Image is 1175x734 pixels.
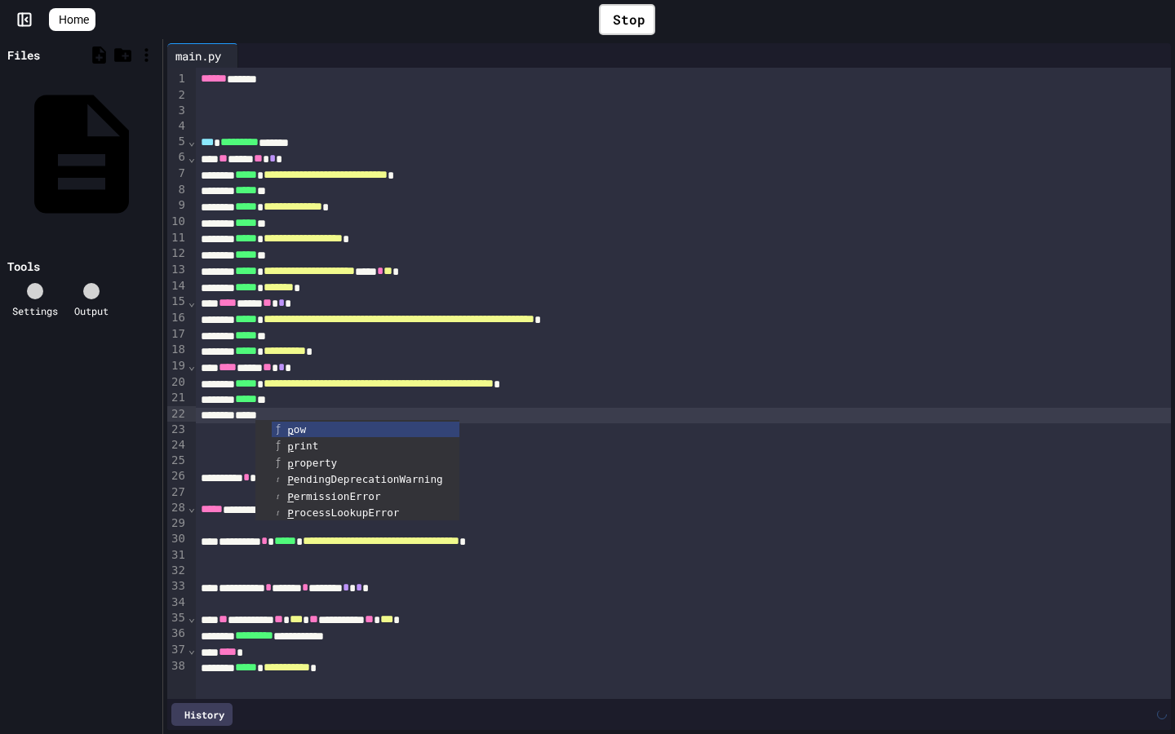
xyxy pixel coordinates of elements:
[188,611,196,624] span: Fold line
[287,474,294,486] span: P
[167,214,188,230] div: 10
[167,406,188,422] div: 22
[255,420,459,520] ul: Completions
[287,440,318,452] span: rint
[167,358,188,374] div: 19
[287,458,294,470] span: p
[167,390,188,406] div: 21
[188,643,196,656] span: Fold line
[287,506,399,519] span: rocessLookupError
[167,422,188,437] div: 23
[287,423,306,436] span: ow
[287,473,443,485] span: endingDeprecationWarning
[167,658,188,674] div: 38
[167,182,188,198] div: 8
[188,295,196,308] span: Fold line
[167,326,188,343] div: 17
[167,531,188,547] div: 30
[167,278,188,294] div: 14
[167,71,188,87] div: 1
[167,500,188,516] div: 28
[167,197,188,214] div: 9
[167,245,188,262] div: 12
[171,703,233,726] div: History
[188,135,196,148] span: Fold line
[167,103,188,118] div: 3
[167,453,188,468] div: 25
[167,118,188,134] div: 4
[167,342,188,358] div: 18
[167,149,188,166] div: 6
[167,515,188,531] div: 29
[599,4,655,35] div: Stop
[167,166,188,182] div: 7
[167,262,188,278] div: 13
[167,642,188,658] div: 37
[167,374,188,391] div: 20
[167,310,188,326] div: 16
[287,423,294,436] span: p
[167,468,188,484] div: 26
[167,87,188,103] div: 2
[167,547,188,563] div: 31
[188,359,196,372] span: Fold line
[167,610,188,626] div: 35
[188,151,196,164] span: Fold line
[167,437,188,453] div: 24
[167,578,188,595] div: 33
[188,501,196,514] span: Fold line
[167,484,188,500] div: 27
[167,626,188,642] div: 36
[287,507,294,520] span: P
[287,440,294,453] span: p
[167,563,188,578] div: 32
[287,491,294,503] span: P
[287,457,337,469] span: roperty
[59,11,89,28] span: Home
[49,8,95,31] a: Home
[167,595,188,610] div: 34
[287,490,380,502] span: ermissionError
[167,294,188,310] div: 15
[167,230,188,246] div: 11
[167,134,188,150] div: 5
